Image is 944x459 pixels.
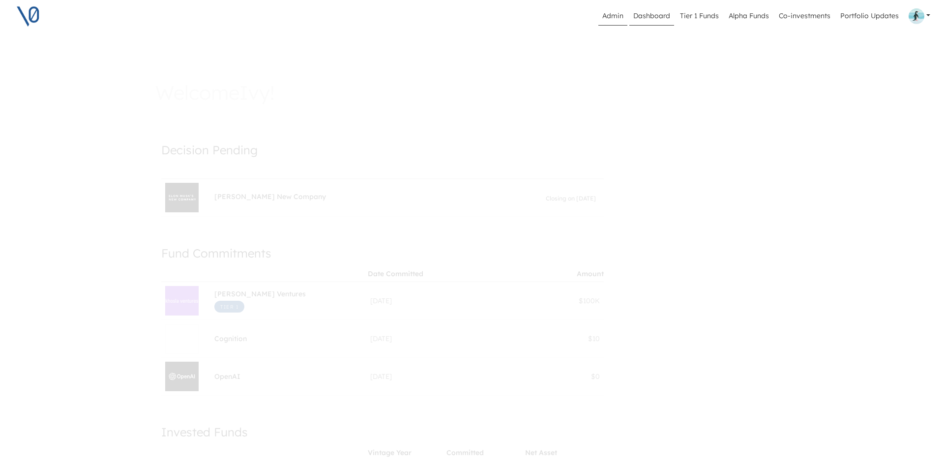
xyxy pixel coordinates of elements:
[598,7,627,26] a: Admin
[446,448,484,457] div: Committed
[526,372,600,381] div: $0
[214,334,247,345] span: Cognition
[161,422,604,442] h4: Invested Funds
[214,289,306,301] span: [PERSON_NAME] Ventures
[577,269,604,278] div: Amount
[166,194,198,202] img: Elon Musk's New Company
[368,269,423,278] div: Date Committed
[16,4,40,29] img: V0 logo
[370,296,518,306] div: [DATE]
[214,192,326,203] span: [PERSON_NAME] New Company
[526,296,600,306] div: $100K
[214,301,244,313] span: Tier 1
[370,372,518,381] div: [DATE]
[546,194,596,203] span: Closing on [DATE]
[629,7,674,26] a: Dashboard
[526,334,600,344] div: $10
[214,372,240,383] span: OpenAI
[525,448,557,457] div: Net Asset
[161,140,604,160] h4: Decision Pending
[686,170,780,181] span: V0 Member Only Meeting
[638,239,790,246] h1: Portfolio Updates
[161,243,604,263] h4: Fund Commitments
[836,7,903,26] a: Portfolio Updates
[682,185,783,194] p: [DATE] 09:00am PT
[639,143,718,150] span: UPCOMING MEMBER EVENT
[775,7,834,26] a: Co-investments
[725,7,773,26] a: Alpha Funds
[676,7,723,26] a: Tier 1 Funds
[370,334,518,344] div: [DATE]
[368,448,412,457] div: Vintage Year
[909,8,924,24] img: Profile
[155,81,789,104] h3: Welcome Ivy !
